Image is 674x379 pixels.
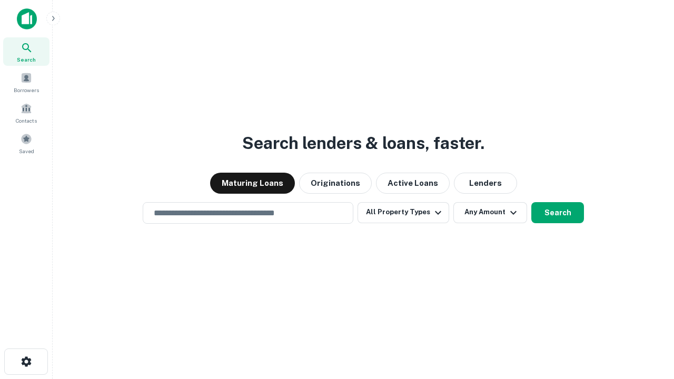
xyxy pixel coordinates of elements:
[14,86,39,94] span: Borrowers
[531,202,584,223] button: Search
[3,98,49,127] a: Contacts
[17,8,37,29] img: capitalize-icon.png
[210,173,295,194] button: Maturing Loans
[376,173,450,194] button: Active Loans
[19,147,34,155] span: Saved
[621,295,674,345] iframe: Chat Widget
[3,129,49,157] a: Saved
[454,173,517,194] button: Lenders
[358,202,449,223] button: All Property Types
[16,116,37,125] span: Contacts
[453,202,527,223] button: Any Amount
[3,37,49,66] a: Search
[17,55,36,64] span: Search
[3,68,49,96] a: Borrowers
[299,173,372,194] button: Originations
[242,131,484,156] h3: Search lenders & loans, faster.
